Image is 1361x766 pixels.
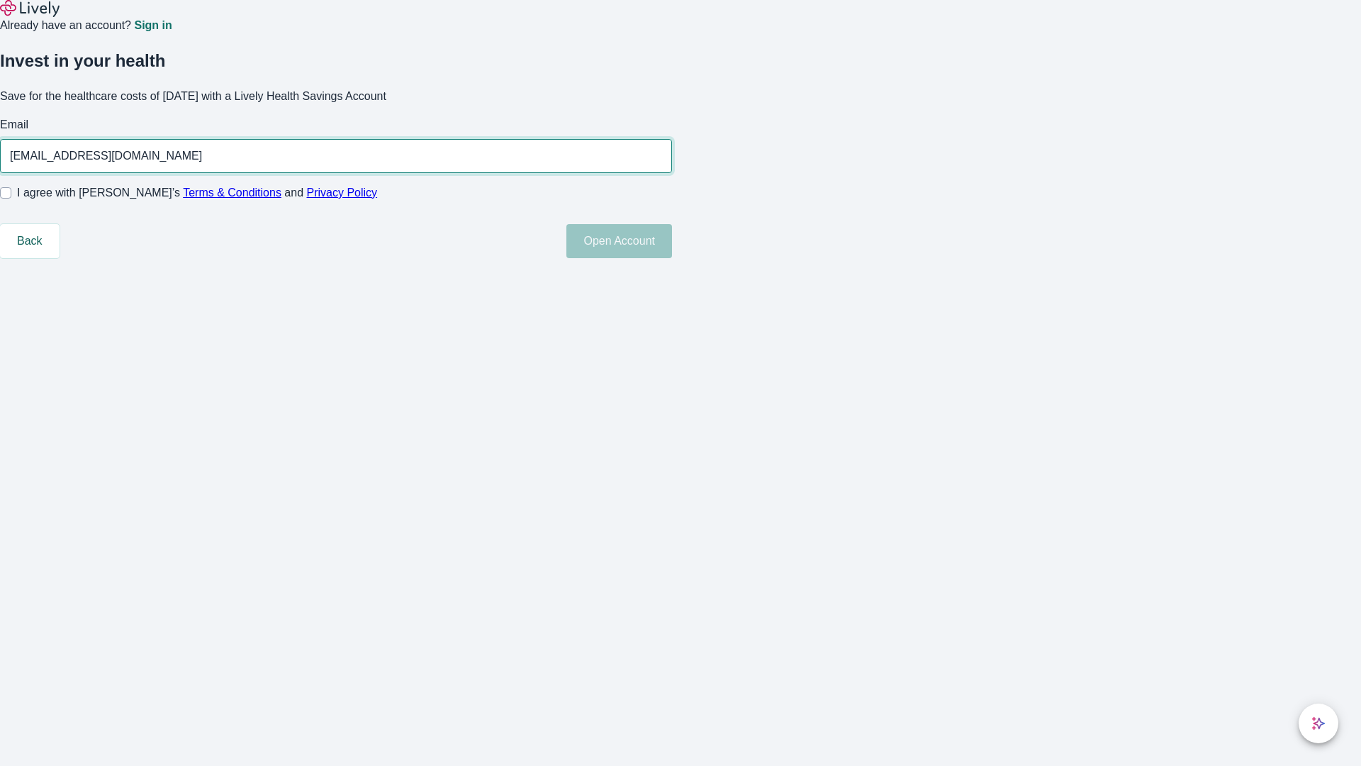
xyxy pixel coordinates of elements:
[1299,704,1338,743] button: chat
[17,184,377,201] span: I agree with [PERSON_NAME]’s and
[307,187,378,199] a: Privacy Policy
[183,187,281,199] a: Terms & Conditions
[134,20,172,31] a: Sign in
[1311,716,1326,731] svg: Lively AI Assistant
